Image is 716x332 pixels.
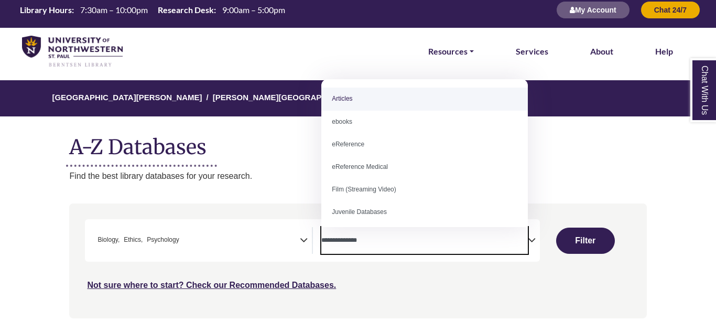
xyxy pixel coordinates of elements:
a: About [590,45,613,58]
a: Services [516,45,548,58]
textarea: Search [181,237,186,245]
span: 9:00am – 5:00pm [222,5,285,15]
a: Not sure where to start? Check our Recommended Databases. [87,281,336,290]
th: Library Hours: [16,4,74,15]
p: Find the best library databases for your research. [69,169,646,183]
table: Hours Today [16,4,289,14]
button: My Account [556,1,630,19]
li: eReference Medical [321,156,527,178]
li: eReference [321,133,527,156]
button: Chat 24/7 [641,1,700,19]
a: Hours Today [16,4,289,16]
li: Psychology [143,235,179,245]
a: [PERSON_NAME][GEOGRAPHIC_DATA] [213,91,363,102]
span: Psychology [147,235,179,245]
li: Juvenile Databases [321,201,527,223]
nav: breadcrumb [69,80,646,116]
img: library_home [22,36,123,68]
a: Resources [428,45,474,58]
th: Research Desk: [154,4,216,15]
li: Biology [93,235,120,245]
li: Film (Streaming Video) [321,178,527,201]
span: Ethics [124,235,143,245]
li: Articles [321,88,527,110]
nav: Search filters [69,204,646,318]
a: My Account [556,5,630,14]
button: Submit for Search Results [556,228,615,254]
li: Ethics [120,235,143,245]
textarea: Search [321,237,528,245]
span: 7:30am – 10:00pm [80,5,148,15]
a: Help [655,45,673,58]
a: Chat 24/7 [641,5,700,14]
li: ebooks [321,111,527,133]
span: Biology [97,235,120,245]
a: [GEOGRAPHIC_DATA][PERSON_NAME] [52,91,202,102]
h1: A-Z Databases [69,127,646,159]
